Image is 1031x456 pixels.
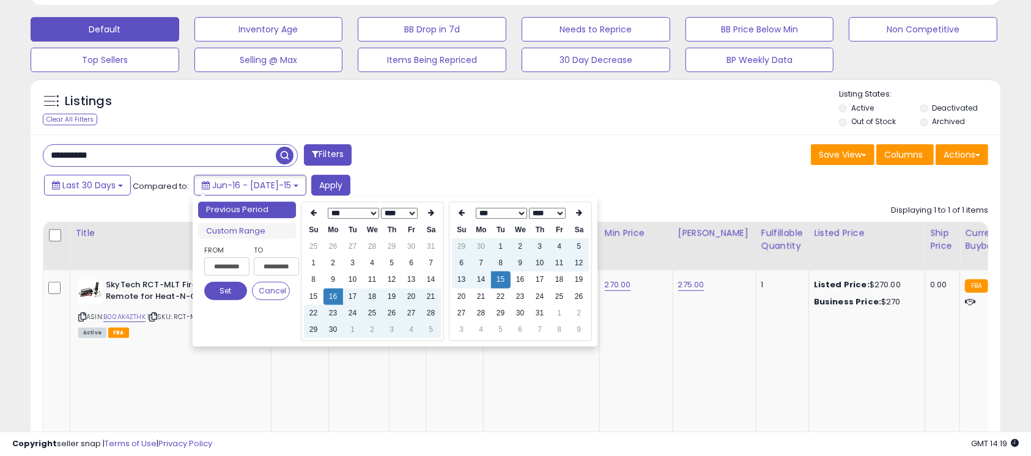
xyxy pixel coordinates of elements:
td: 18 [550,271,569,288]
span: | SKU: RCT-MLT-IV-L2 [147,312,224,322]
span: Last 30 Days [62,179,116,191]
td: 17 [343,289,363,305]
th: Fr [402,222,421,238]
b: Listed Price: [814,279,870,290]
td: 12 [569,255,589,271]
th: Tu [491,222,511,238]
td: 9 [511,255,530,271]
td: 2 [363,322,382,338]
td: 8 [550,322,569,338]
a: Privacy Policy [158,438,212,449]
button: Selling @ Max [194,48,343,72]
div: Min Price [605,227,668,240]
div: ASIN: [78,279,262,336]
th: Mo [471,222,491,238]
td: 26 [382,305,402,322]
button: Cancel [252,282,290,300]
td: 2 [569,305,589,322]
span: Jun-16 - [DATE]-15 [212,179,291,191]
th: Sa [421,222,441,238]
td: 3 [382,322,402,338]
td: 25 [304,238,323,255]
td: 28 [363,238,382,255]
button: Top Sellers [31,48,179,72]
td: 2 [323,255,343,271]
td: 24 [530,289,550,305]
label: From [204,244,247,256]
th: We [511,222,530,238]
td: 3 [343,255,363,271]
button: Actions [936,144,988,165]
label: Active [851,103,874,113]
button: Default [31,17,179,42]
td: 30 [511,305,530,322]
td: 1 [343,322,363,338]
label: Deactivated [932,103,978,113]
td: 4 [402,322,421,338]
td: 3 [530,238,550,255]
th: Su [304,222,323,238]
div: Clear All Filters [43,114,97,125]
td: 16 [511,271,530,288]
td: 8 [304,271,323,288]
a: B00AK4ZTHK [103,312,146,322]
td: 24 [343,305,363,322]
button: Items Being Repriced [358,48,506,72]
button: Filters [304,144,352,166]
td: 4 [363,255,382,271]
div: Displaying 1 to 1 of 1 items [891,205,988,216]
button: BB Price Below Min [685,17,834,42]
td: 31 [530,305,550,322]
td: 21 [421,289,441,305]
td: 3 [452,322,471,338]
div: 0.00 [930,279,950,290]
td: 15 [304,289,323,305]
td: 12 [382,271,402,288]
a: 275.00 [678,279,704,291]
td: 15 [491,271,511,288]
button: Save View [811,144,874,165]
td: 23 [323,305,343,322]
label: To [254,244,290,256]
button: Jun-16 - [DATE]-15 [194,175,306,196]
th: Th [382,222,402,238]
td: 28 [421,305,441,322]
td: 30 [471,238,491,255]
span: Columns [884,149,923,161]
td: 1 [550,305,569,322]
li: Previous Period [198,202,296,218]
span: 2025-08-15 14:19 GMT [971,438,1019,449]
td: 7 [421,255,441,271]
div: Title [75,227,266,240]
td: 19 [382,289,402,305]
td: 4 [471,322,491,338]
span: All listings currently available for purchase on Amazon [78,328,106,338]
div: 1 [761,279,799,290]
button: 30 Day Decrease [522,48,670,72]
td: 27 [343,238,363,255]
td: 25 [550,289,569,305]
label: Archived [932,116,965,127]
div: Current Buybox Price [965,227,1028,252]
td: 26 [323,238,343,255]
th: Mo [323,222,343,238]
button: Inventory Age [194,17,343,42]
th: Tu [343,222,363,238]
p: Listing States: [839,89,1000,100]
td: 26 [569,289,589,305]
td: 30 [402,238,421,255]
td: 7 [530,322,550,338]
td: 22 [491,289,511,305]
td: 1 [304,255,323,271]
td: 13 [402,271,421,288]
th: Th [530,222,550,238]
td: 23 [511,289,530,305]
button: BP Weekly Data [685,48,834,72]
td: 28 [471,305,491,322]
td: 29 [304,322,323,338]
td: 1 [491,238,511,255]
td: 10 [343,271,363,288]
button: Last 30 Days [44,175,131,196]
div: Listed Price [814,227,920,240]
a: 270.00 [605,279,631,291]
